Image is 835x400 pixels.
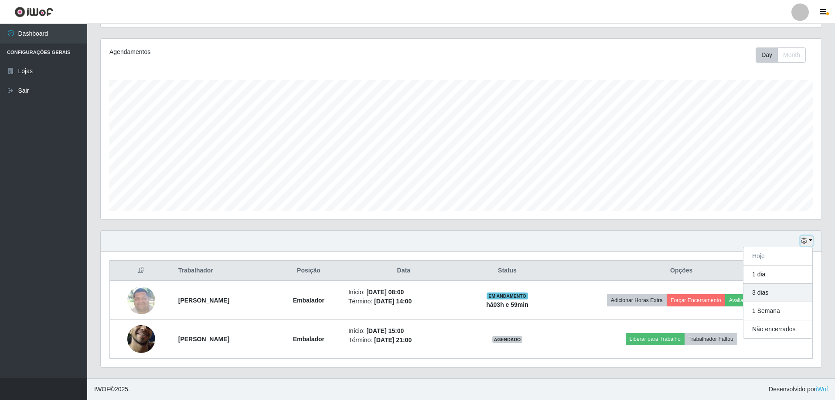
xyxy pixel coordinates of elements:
button: Não encerrados [743,320,812,338]
span: AGENDADO [492,336,523,343]
li: Início: [348,326,459,336]
div: Agendamentos [109,47,395,57]
button: Adicionar Horas Extra [607,294,667,306]
strong: Embalador [293,336,324,343]
img: 1697490161329.jpeg [127,282,155,319]
button: 1 Semana [743,302,812,320]
button: Month [777,47,806,63]
span: IWOF [94,386,110,393]
strong: Embalador [293,297,324,304]
th: Trabalhador [173,261,274,281]
span: Desenvolvido por [769,385,828,394]
time: [DATE] 21:00 [374,336,412,343]
button: Liberar para Trabalho [626,333,685,345]
img: 1755034904390.jpeg [127,308,155,370]
button: Forçar Encerramento [667,294,725,306]
time: [DATE] 08:00 [366,289,404,296]
button: 3 dias [743,284,812,302]
div: First group [756,47,806,63]
th: Data [343,261,464,281]
li: Término: [348,297,459,306]
button: Day [756,47,778,63]
button: Avaliação [725,294,756,306]
a: iWof [816,386,828,393]
strong: [PERSON_NAME] [178,336,229,343]
th: Opções [550,261,812,281]
li: Início: [348,288,459,297]
button: 1 dia [743,266,812,284]
button: Hoje [743,247,812,266]
span: © 2025 . [94,385,130,394]
span: EM ANDAMENTO [487,292,528,299]
strong: há 03 h e 59 min [486,301,528,308]
th: Posição [274,261,343,281]
time: [DATE] 15:00 [366,327,404,334]
strong: [PERSON_NAME] [178,297,229,304]
time: [DATE] 14:00 [374,298,412,305]
button: Trabalhador Faltou [685,333,737,345]
div: Toolbar with button groups [756,47,813,63]
th: Status [464,261,551,281]
img: CoreUI Logo [14,7,53,17]
li: Término: [348,336,459,345]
